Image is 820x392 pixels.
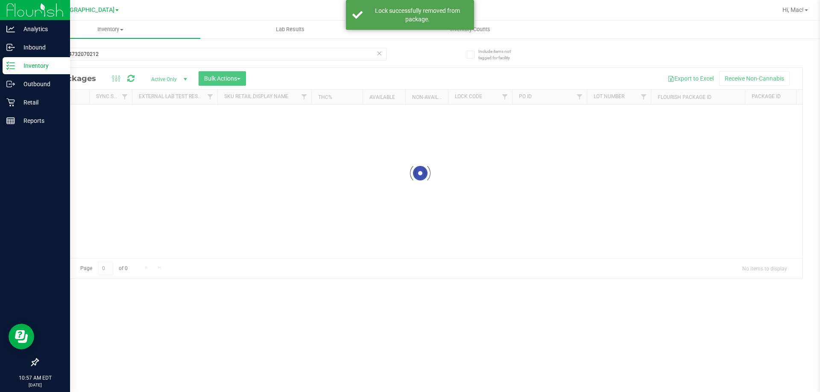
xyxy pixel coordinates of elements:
div: Lock successfully removed from package. [367,6,468,23]
p: [DATE] [4,382,66,388]
span: Clear [376,48,382,59]
span: Hi, Mac! [782,6,804,13]
p: Retail [15,97,66,107]
iframe: Resource center [9,324,34,349]
input: Search Package ID, Item Name, SKU, Lot or Part Number... [38,48,387,61]
inline-svg: Inventory [6,61,15,70]
inline-svg: Outbound [6,80,15,88]
inline-svg: Retail [6,98,15,107]
a: Inventory [20,20,200,38]
p: Inbound [15,42,66,52]
p: Inventory [15,61,66,71]
span: Include items not tagged for facility [478,48,521,61]
span: Lab Results [264,26,316,33]
p: 10:57 AM EDT [4,374,66,382]
p: Analytics [15,24,66,34]
span: Inventory [20,26,200,33]
p: Reports [15,116,66,126]
span: [GEOGRAPHIC_DATA] [56,6,114,14]
p: Outbound [15,79,66,89]
inline-svg: Analytics [6,25,15,33]
a: Lab Results [200,20,380,38]
inline-svg: Reports [6,116,15,125]
inline-svg: Inbound [6,43,15,52]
